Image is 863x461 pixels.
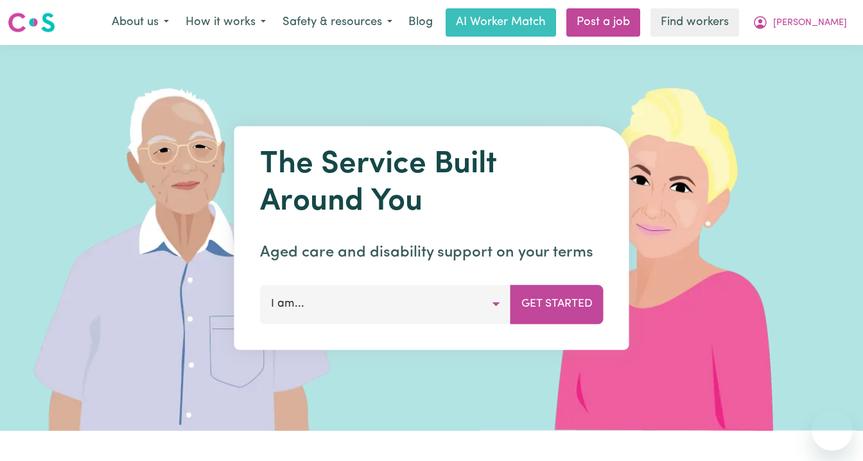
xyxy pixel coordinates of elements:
[103,9,177,36] button: About us
[566,8,640,37] a: Post a job
[446,8,556,37] a: AI Worker Match
[260,241,604,264] p: Aged care and disability support on your terms
[274,9,401,36] button: Safety & resources
[8,8,55,37] a: Careseekers logo
[773,16,847,30] span: [PERSON_NAME]
[744,9,855,36] button: My Account
[8,11,55,34] img: Careseekers logo
[650,8,739,37] a: Find workers
[812,410,853,451] iframe: Button to launch messaging window
[260,147,604,221] h1: The Service Built Around You
[510,285,604,323] button: Get Started
[401,8,440,37] a: Blog
[177,9,274,36] button: How it works
[260,285,511,323] button: I am...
